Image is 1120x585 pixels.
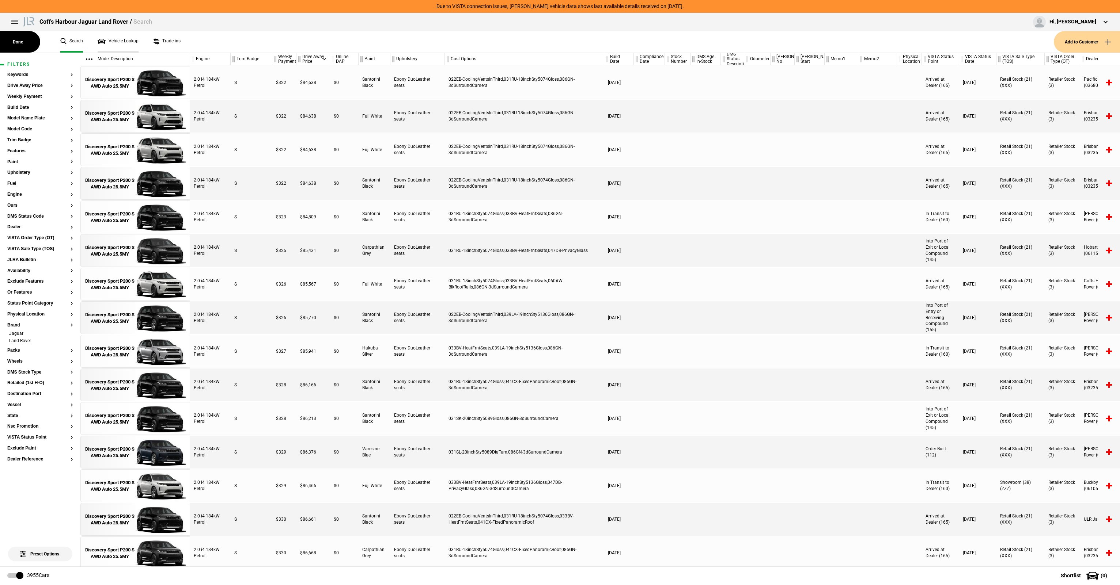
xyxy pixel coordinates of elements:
[959,100,996,133] div: [DATE]
[7,192,73,203] section: Engine
[190,301,231,334] div: 2.0 i4 184kW Petrol
[190,234,231,267] div: 2.0 i4 184kW Petrol
[7,246,73,257] section: VISTA Sale Type (TOS)
[296,402,330,435] div: $86,213
[330,200,359,233] div: $0
[7,348,73,359] section: Packs
[7,127,73,138] section: Model Code
[922,234,959,267] div: Into Port of Exit or Local Compound (145)
[272,100,296,133] div: $322
[190,368,231,401] div: 2.0 i4 184kW Petrol
[359,53,390,65] div: Paint
[359,301,390,334] div: Santorini Black
[135,436,186,469] img: 18292267_thumb.jpeg
[7,214,73,225] section: DMS Status Code
[7,301,73,306] button: Status Point Category
[84,479,135,493] div: Discovery Sport P200 S AWD Auto 25.5MY
[7,257,73,268] section: JLRA Bulletin
[330,53,358,65] div: Online DAP
[359,368,390,401] div: Santorini Black
[7,105,73,116] section: Build Date
[84,503,135,536] a: Discovery Sport P200 S AWD Auto 25.5MY
[84,412,135,425] div: Discovery Sport P200 S AWD Auto 25.5MY
[604,234,634,267] div: [DATE]
[135,201,186,234] img: 18125911_thumb.jpeg
[665,53,690,65] div: Stock Number
[959,200,996,233] div: [DATE]
[7,457,73,462] button: Dealer Reference
[272,301,296,334] div: $326
[1045,100,1080,133] div: Retailer Stock (3)
[84,201,135,234] a: Discovery Sport P200 S AWD Auto 25.5MY
[84,436,135,469] a: Discovery Sport P200 S AWD Auto 25.5MY
[7,138,73,143] button: Trim Badge
[84,177,135,190] div: Discovery Sport P200 S AWD Auto 25.5MY
[445,53,604,65] div: Cost Options
[996,368,1045,401] div: Retail Stock (21) (XXX)
[7,279,73,290] section: Exclude Features
[390,268,445,301] div: Ebony DuoLeather seats
[7,359,73,364] button: Wheels
[296,200,330,233] div: $84,809
[858,53,897,65] div: Memo2
[7,391,73,402] section: Destination Port
[330,234,359,267] div: $0
[7,290,73,295] button: Or Features
[7,323,73,348] section: BrandJaguarLand Rover
[231,53,272,65] div: Trim Badge
[7,138,73,149] section: Trim Badge
[390,167,445,200] div: Ebony DuoLeather seats
[996,268,1045,301] div: Retail Stock (21) (XXX)
[135,302,186,334] img: 18316244_thumb.jpeg
[135,335,186,368] img: 18168601_thumb.jpeg
[604,66,634,99] div: [DATE]
[7,402,73,408] button: Vessel
[84,470,135,502] a: Discovery Sport P200 S AWD Auto 25.5MY
[231,167,272,200] div: S
[690,53,720,65] div: DMS Age In-Stock
[7,192,73,197] button: Engine
[604,335,634,368] div: [DATE]
[390,53,444,65] div: Upholstery
[330,335,359,368] div: $0
[7,268,73,274] button: Availability
[7,413,73,424] section: State
[996,53,1044,65] div: VISTA Sale Type (TOS)
[80,53,190,65] div: Model Description
[359,268,390,301] div: Fuji White
[84,379,135,392] div: Discovery Sport P200 S AWD Auto 25.5MY
[1049,18,1096,26] div: Hi, [PERSON_NAME]
[721,53,744,65] div: DMS Status Description
[7,330,73,338] li: Jaguar
[445,335,604,368] div: 033BV-HeatFrntSeats,039LA-19inchSty5136Gloss,086GN-3dSurroundCamera
[231,100,272,133] div: S
[296,268,330,301] div: $85,567
[1045,234,1080,267] div: Retailer Stock (3)
[7,446,73,451] button: Exclude Paint
[231,368,272,401] div: S
[996,301,1045,334] div: Retail Stock (21) (XXX)
[296,133,330,166] div: $84,638
[7,127,73,132] button: Model Code
[330,66,359,99] div: $0
[897,53,922,65] div: Physical Location
[1054,31,1120,53] button: Add to Customer
[445,368,604,401] div: 031RU-18inchSty5074Gloss,041CX-FixedPanoramicRoof,086GN-3dSurroundCamera
[84,547,135,560] div: Discovery Sport P200 S AWD Auto 25.5MY
[98,31,139,53] a: Vehicle Lookup
[190,53,230,65] div: Engine
[7,94,73,105] section: Weekly Payment
[922,53,959,65] div: VISTA Status Point
[7,381,73,391] section: Retailed (1st H-O)
[1045,268,1080,301] div: Retailer Stock (3)
[7,160,73,171] section: Paint
[7,312,73,317] button: Physical Location
[959,335,996,368] div: [DATE]
[359,200,390,233] div: Santorini Black
[7,170,73,181] section: Upholstery
[296,234,330,267] div: $85,431
[604,301,634,334] div: [DATE]
[445,268,604,301] div: 031RU-18inchSty5074Gloss,033BV-HeatFrntSeats,060AW-BlkRoofRails,086GN-3dSurroundCamera
[922,133,959,166] div: Arrived at Dealer (165)
[1045,200,1080,233] div: Retailer Stock (3)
